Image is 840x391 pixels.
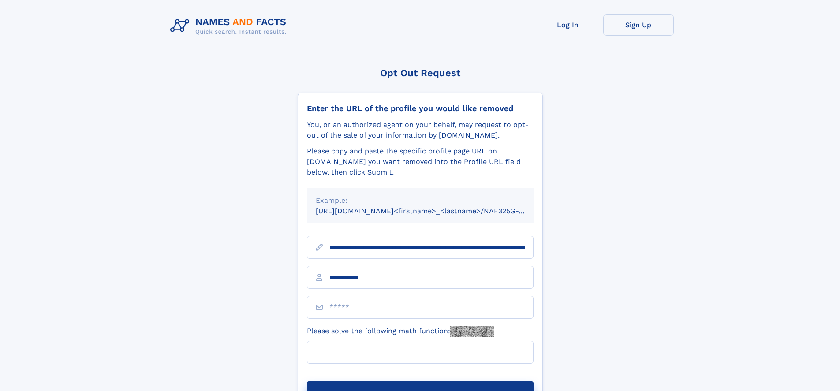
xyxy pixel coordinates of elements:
div: Enter the URL of the profile you would like removed [307,104,534,113]
div: Example: [316,195,525,206]
img: Logo Names and Facts [167,14,294,38]
a: Log In [533,14,603,36]
div: Opt Out Request [298,67,543,78]
a: Sign Up [603,14,674,36]
div: You, or an authorized agent on your behalf, may request to opt-out of the sale of your informatio... [307,119,534,141]
label: Please solve the following math function: [307,326,494,337]
div: Please copy and paste the specific profile page URL on [DOMAIN_NAME] you want removed into the Pr... [307,146,534,178]
small: [URL][DOMAIN_NAME]<firstname>_<lastname>/NAF325G-xxxxxxxx [316,207,550,215]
